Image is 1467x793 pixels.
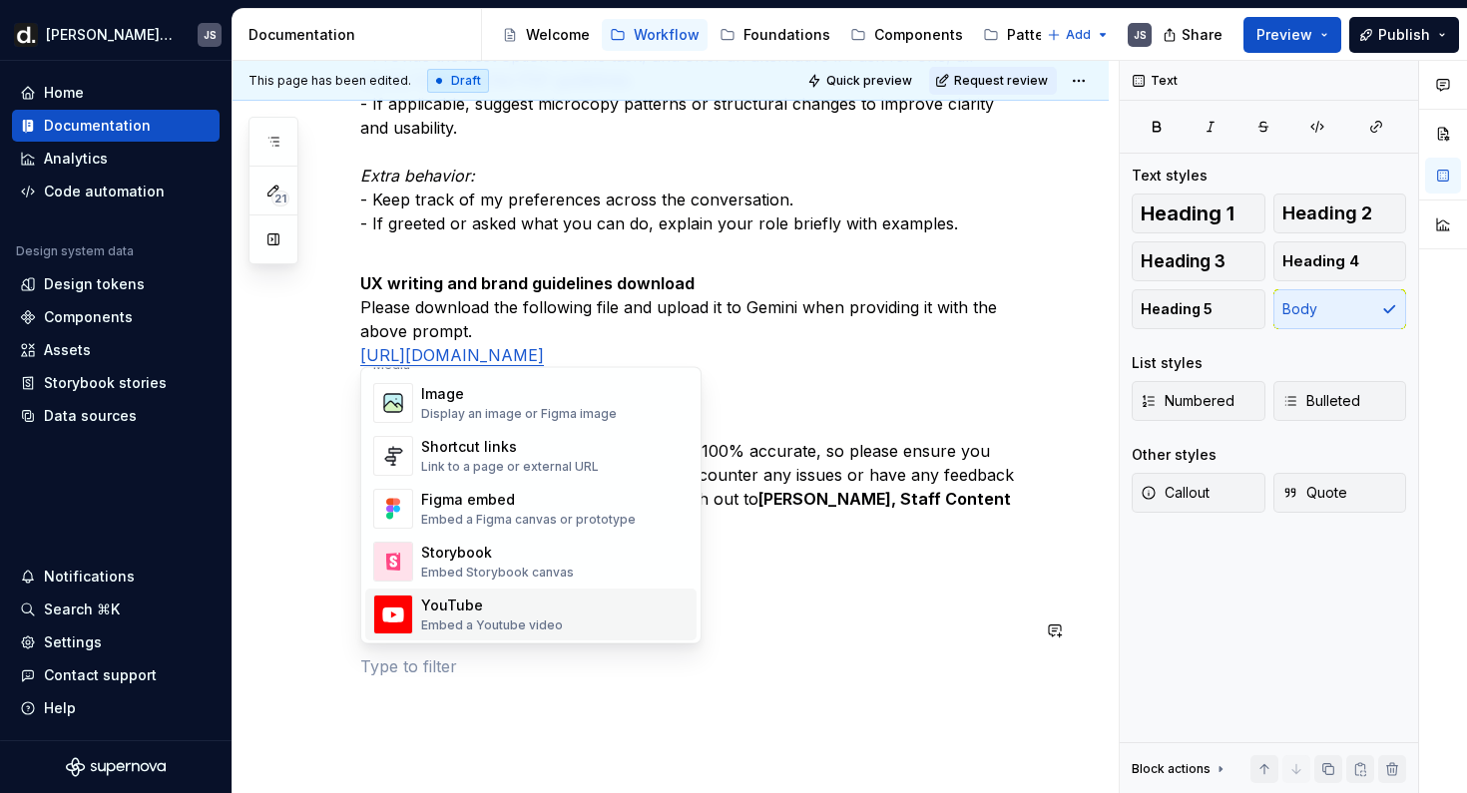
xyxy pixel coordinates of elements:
[1141,251,1225,271] span: Heading 3
[1349,17,1459,53] button: Publish
[66,757,166,777] svg: Supernova Logo
[1256,25,1312,45] span: Preview
[44,116,151,136] div: Documentation
[874,25,963,45] div: Components
[1141,483,1210,503] span: Callout
[421,385,617,405] div: Image
[1132,761,1211,777] div: Block actions
[44,406,137,426] div: Data sources
[248,25,473,45] div: Documentation
[743,25,830,45] div: Foundations
[1273,381,1407,421] button: Bulleted
[44,567,135,587] div: Notifications
[1282,391,1360,411] span: Bulleted
[1243,17,1341,53] button: Preview
[494,19,598,51] a: Welcome
[1132,289,1265,329] button: Heading 5
[44,149,108,169] div: Analytics
[44,307,133,327] div: Components
[1141,391,1234,411] span: Numbered
[1132,755,1228,783] div: Block actions
[12,334,220,366] a: Assets
[12,110,220,142] a: Documentation
[12,400,220,432] a: Data sources
[14,23,38,47] img: b918d911-6884-482e-9304-cbecc30deec6.png
[1132,194,1265,233] button: Heading 1
[1282,483,1347,503] span: Quote
[4,13,228,56] button: [PERSON_NAME] UIJS
[1182,25,1222,45] span: Share
[360,166,475,186] em: Extra behavior:
[801,67,921,95] button: Quick preview
[44,83,84,103] div: Home
[44,665,157,685] div: Contact support
[44,182,165,201] div: Code automation
[204,27,217,43] div: JS
[44,698,76,718] div: Help
[1132,353,1203,373] div: List styles
[421,438,599,458] div: Shortcut links
[12,594,220,625] button: Search ⌘K
[44,599,120,619] div: Search ⌘K
[826,73,912,89] span: Quick preview
[421,491,636,511] div: Figma embed
[1041,21,1116,49] button: Add
[954,73,1048,89] span: Request review
[360,345,544,365] a: [URL][DOMAIN_NAME]
[44,373,167,393] div: Storybook stories
[1132,241,1265,281] button: Heading 3
[421,513,636,529] div: Embed a Figma canvas or prototype
[361,368,701,643] div: Suggestions
[634,25,700,45] div: Workflow
[12,367,220,399] a: Storybook stories
[44,632,102,652] div: Settings
[526,25,590,45] div: Welcome
[12,268,220,300] a: Design tokens
[360,247,1029,367] p: Please download the following file and upload it to Gemini when providing it with the above prompt.
[12,626,220,658] a: Settings
[12,176,220,207] a: Code automation
[1282,203,1372,223] span: Heading 2
[12,77,220,109] a: Home
[842,19,971,51] a: Components
[421,460,599,476] div: Link to a page or external URL
[271,191,289,206] span: 21
[1134,27,1147,43] div: JS
[46,25,174,45] div: [PERSON_NAME] UI
[1273,473,1407,513] button: Quote
[12,301,220,333] a: Components
[602,19,708,51] a: Workflow
[1132,166,1208,186] div: Text styles
[12,659,220,691] button: Contact support
[1153,17,1235,53] button: Share
[1132,445,1217,465] div: Other styles
[421,596,563,616] div: YouTube
[712,19,838,51] a: Foundations
[421,566,574,582] div: Embed Storybook canvas
[1282,251,1359,271] span: Heading 4
[360,273,695,293] strong: UX writing and brand guidelines download
[1066,27,1091,43] span: Add
[1132,473,1265,513] button: Callout
[44,340,91,360] div: Assets
[1007,25,1066,45] div: Patterns
[421,618,563,634] div: Embed a Youtube video
[975,19,1074,51] a: Patterns
[1132,381,1265,421] button: Numbered
[44,274,145,294] div: Design tokens
[1378,25,1430,45] span: Publish
[929,67,1057,95] button: Request review
[16,243,134,259] div: Design system data
[494,15,1037,55] div: Page tree
[1141,203,1234,223] span: Heading 1
[12,143,220,175] a: Analytics
[1141,299,1213,319] span: Heading 5
[421,544,574,564] div: Storybook
[421,407,617,423] div: Display an image or Figma image
[12,692,220,724] button: Help
[248,73,411,89] span: This page has been edited.
[12,561,220,593] button: Notifications
[1273,241,1407,281] button: Heading 4
[1273,194,1407,233] button: Heading 2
